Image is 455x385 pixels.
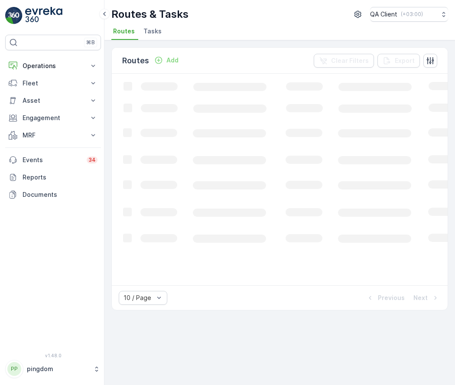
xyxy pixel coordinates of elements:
p: MRF [23,131,84,140]
p: Events [23,156,81,164]
button: QA Client(+03:00) [370,7,448,22]
button: PPpingdom [5,360,101,378]
span: v 1.48.0 [5,353,101,358]
button: Fleet [5,75,101,92]
p: 34 [88,157,96,163]
p: Engagement [23,114,84,122]
p: Reports [23,173,97,182]
p: ⌘B [86,39,95,46]
p: Add [166,56,179,65]
a: Documents [5,186,101,203]
p: Next [413,294,428,302]
button: Previous [365,293,406,303]
a: Events34 [5,151,101,169]
button: Add [151,55,182,65]
p: Operations [23,62,84,70]
button: MRF [5,127,101,144]
span: Routes [113,27,135,36]
a: Reports [5,169,101,186]
div: PP [7,362,21,376]
button: Engagement [5,109,101,127]
p: Fleet [23,79,84,88]
p: Routes [122,55,149,67]
img: logo_light-DOdMpM7g.png [25,7,62,24]
p: Documents [23,190,97,199]
button: Export [377,54,420,68]
p: Export [395,56,415,65]
p: pingdom [27,365,89,373]
button: Clear Filters [314,54,374,68]
button: Operations [5,57,101,75]
button: Next [413,293,441,303]
button: Asset [5,92,101,109]
p: Asset [23,96,84,105]
span: Tasks [143,27,162,36]
p: Previous [378,294,405,302]
p: Routes & Tasks [111,7,188,21]
p: QA Client [370,10,397,19]
img: logo [5,7,23,24]
p: ( +03:00 ) [401,11,423,18]
p: Clear Filters [331,56,369,65]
